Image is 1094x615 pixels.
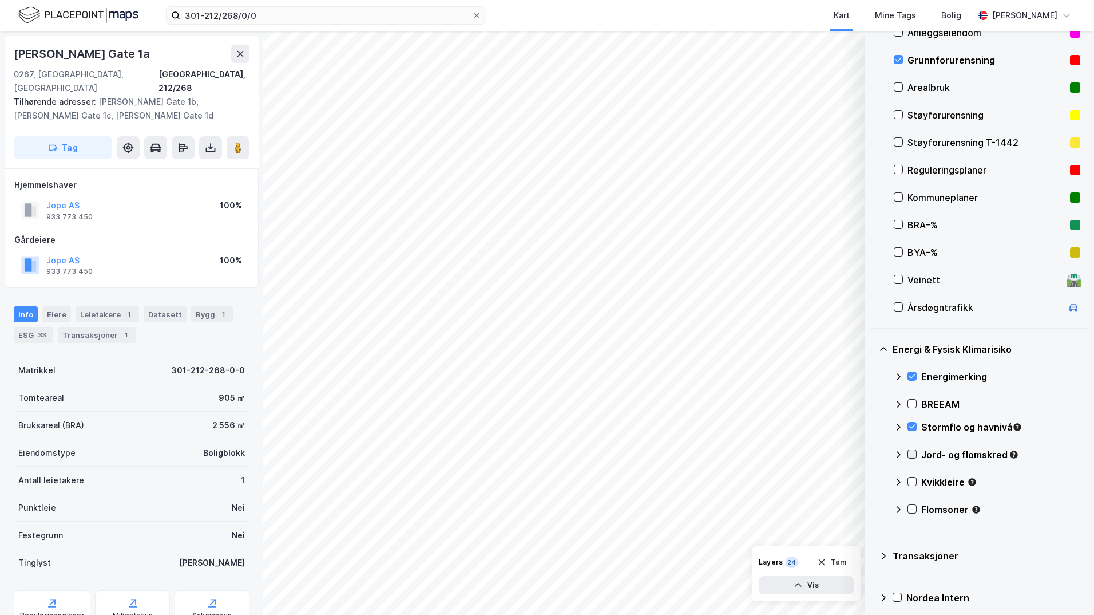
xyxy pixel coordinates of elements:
[785,557,798,568] div: 24
[907,26,1065,40] div: Anleggseiendom
[217,309,229,320] div: 1
[907,273,1062,287] div: Veinett
[18,391,64,405] div: Tomteareal
[14,306,38,322] div: Info
[1066,273,1081,287] div: 🛣️
[907,136,1065,149] div: Støyforurensning T-1442
[36,329,49,341] div: 33
[907,191,1065,204] div: Kommuneplaner
[906,591,1080,605] div: Nordea Intern
[18,474,84,487] div: Antall leietakere
[1012,422,1022,432] div: Tooltip anchor
[18,446,76,460] div: Eiendomstype
[212,419,245,432] div: 2 556 ㎡
[42,306,71,322] div: Eiere
[18,529,63,542] div: Festegrunn
[921,370,1080,384] div: Energimerking
[14,178,249,192] div: Hjemmelshaver
[907,53,1065,67] div: Grunnforurensning
[907,218,1065,232] div: BRA–%
[179,556,245,570] div: [PERSON_NAME]
[907,301,1062,314] div: Årsdøgntrafikk
[971,504,981,515] div: Tooltip anchor
[46,212,93,222] div: 933 773 450
[241,474,245,487] div: 1
[14,68,158,95] div: 0267, [GEOGRAPHIC_DATA], [GEOGRAPHIC_DATA]
[921,397,1080,411] div: BREEAM
[18,364,56,377] div: Matrikkel
[220,254,242,267] div: 100%
[893,342,1080,356] div: Energi & Fysisk Klimarisiko
[180,7,472,24] input: Søk på adresse, matrikkel, gårdeiere, leietakere eller personer
[14,95,240,123] div: [PERSON_NAME] Gate 1b, [PERSON_NAME] Gate 1c, [PERSON_NAME] Gate 1d
[14,97,98,107] span: Tilhørende adresser:
[921,503,1080,517] div: Flomsoner
[232,501,245,515] div: Nei
[14,45,152,63] div: [PERSON_NAME] Gate 1a
[18,419,84,432] div: Bruksareal (BRA)
[1037,560,1094,615] iframe: Chat Widget
[14,327,53,343] div: ESG
[810,553,854,571] button: Tøm
[875,9,916,22] div: Mine Tags
[834,9,850,22] div: Kart
[759,576,854,594] button: Vis
[219,391,245,405] div: 905 ㎡
[759,558,783,567] div: Layers
[18,5,138,25] img: logo.f888ab2527a4732fd821a326f86c7f29.svg
[171,364,245,377] div: 301-212-268-0-0
[120,329,132,341] div: 1
[158,68,249,95] div: [GEOGRAPHIC_DATA], 212/268
[893,549,1080,563] div: Transaksjoner
[14,136,112,159] button: Tag
[921,420,1080,434] div: Stormflo og havnivå
[1009,450,1019,460] div: Tooltip anchor
[18,501,56,515] div: Punktleie
[58,327,136,343] div: Transaksjoner
[907,81,1065,94] div: Arealbruk
[907,163,1065,177] div: Reguleringsplaner
[907,246,1065,259] div: BYA–%
[203,446,245,460] div: Boligblokk
[967,477,977,487] div: Tooltip anchor
[992,9,1057,22] div: [PERSON_NAME]
[46,267,93,276] div: 933 773 450
[18,556,51,570] div: Tinglyst
[191,306,233,322] div: Bygg
[144,306,187,322] div: Datasett
[921,448,1080,462] div: Jord- og flomskred
[907,108,1065,122] div: Støyforurensning
[921,475,1080,489] div: Kvikkleire
[123,309,134,320] div: 1
[76,306,139,322] div: Leietakere
[941,9,961,22] div: Bolig
[220,199,242,212] div: 100%
[14,233,249,247] div: Gårdeiere
[232,529,245,542] div: Nei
